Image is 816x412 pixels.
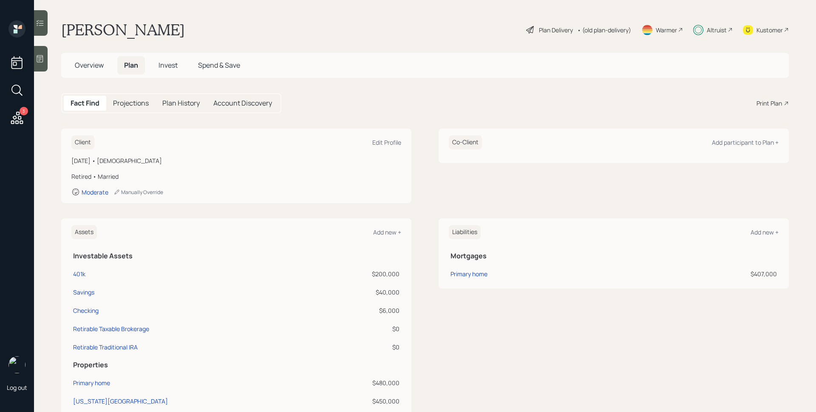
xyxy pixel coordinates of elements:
div: Retirable Taxable Brokerage [73,324,149,333]
span: Spend & Save [198,60,240,70]
h5: Fact Find [71,99,99,107]
div: [US_STATE][GEOGRAPHIC_DATA] [73,397,168,406]
h6: Co-Client [449,135,482,149]
div: Retired • Married [71,172,401,181]
h5: Properties [73,361,399,369]
h5: Mortgages [450,252,777,260]
h6: Liabilities [449,225,481,239]
div: Moderate [82,188,108,196]
div: • (old plan-delivery) [577,26,631,34]
span: Overview [75,60,104,70]
div: Checking [73,306,99,315]
h5: Investable Assets [73,252,399,260]
div: 401k [73,269,85,278]
span: Plan [124,60,138,70]
div: 3 [20,107,28,115]
div: Savings [73,288,94,297]
div: Add new + [373,228,401,236]
div: Altruist [707,26,727,34]
h5: Account Discovery [213,99,272,107]
h6: Client [71,135,94,149]
div: Primary home [73,378,110,387]
div: [DATE] • [DEMOGRAPHIC_DATA] [71,156,401,165]
div: $407,000 [640,269,777,278]
span: Invest [159,60,178,70]
h1: [PERSON_NAME] [61,20,185,39]
div: $0 [324,343,399,352]
div: Plan Delivery [539,26,573,34]
div: $200,000 [324,269,399,278]
div: $450,000 [324,397,399,406]
div: Add participant to Plan + [712,138,779,146]
div: Warmer [656,26,677,34]
div: Add new + [751,228,779,236]
div: Edit Profile [372,138,401,146]
div: Retirable Traditional IRA [73,343,138,352]
div: Kustomer [756,26,783,34]
h5: Plan History [162,99,200,107]
div: $480,000 [324,378,399,387]
div: Manually Override [113,189,163,196]
h5: Projections [113,99,149,107]
h6: Assets [71,225,97,239]
div: Print Plan [756,99,782,108]
div: $6,000 [324,306,399,315]
div: $0 [324,324,399,333]
div: Log out [7,383,27,392]
img: james-distasi-headshot.png [8,356,25,373]
div: $40,000 [324,288,399,297]
div: Primary home [450,269,487,278]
